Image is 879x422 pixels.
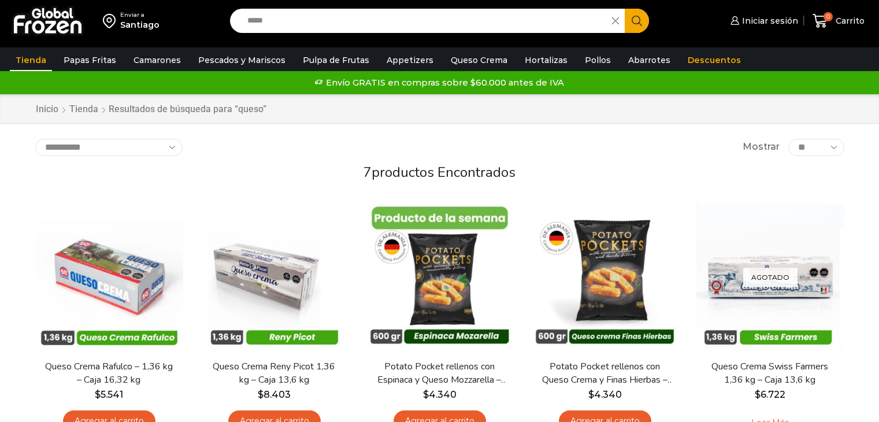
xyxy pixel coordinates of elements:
[538,360,671,387] a: Potato Pocket rellenos con Queso Crema y Finas Hierbas – Caja 8.4 kg
[682,49,747,71] a: Descuentos
[381,49,439,71] a: Appetizers
[95,389,123,400] bdi: 5.541
[120,11,160,19] div: Enviar a
[35,103,59,116] a: Inicio
[58,49,122,71] a: Papas Fritas
[810,8,867,35] a: 0 Carrito
[258,389,264,400] span: $
[743,268,798,287] p: Agotado
[588,389,594,400] span: $
[109,103,266,114] h1: Resultados de búsqueda para “queso”
[755,389,761,400] span: $
[69,103,99,116] a: Tienda
[423,389,429,400] span: $
[739,15,798,27] span: Iniciar sesión
[833,15,865,27] span: Carrito
[364,163,372,182] span: 7
[103,11,120,31] img: address-field-icon.svg
[588,389,622,400] bdi: 4.340
[703,360,836,387] a: Queso Crema Swiss Farmers 1,36 kg – Caja 13,6 kg
[35,103,266,116] nav: Breadcrumb
[445,49,513,71] a: Queso Crema
[95,389,101,400] span: $
[743,140,780,154] span: Mostrar
[120,19,160,31] div: Santiago
[728,9,798,32] a: Iniciar sesión
[519,49,573,71] a: Hortalizas
[423,389,457,400] bdi: 4.340
[128,49,187,71] a: Camarones
[42,360,175,387] a: Queso Crema Rafulco – 1,36 kg – Caja 16,32 kg
[258,389,291,400] bdi: 8.403
[755,389,785,400] bdi: 6.722
[622,49,676,71] a: Abarrotes
[373,360,506,387] a: Potato Pocket rellenos con Espinaca y Queso Mozzarella – Caja 8.4 kg
[372,163,515,182] span: productos encontrados
[824,12,833,21] span: 0
[625,9,649,33] button: Search button
[192,49,291,71] a: Pescados y Mariscos
[207,360,340,387] a: Queso Crema Reny Picot 1,36 kg – Caja 13,6 kg
[35,139,183,156] select: Pedido de la tienda
[10,49,52,71] a: Tienda
[297,49,375,71] a: Pulpa de Frutas
[579,49,617,71] a: Pollos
